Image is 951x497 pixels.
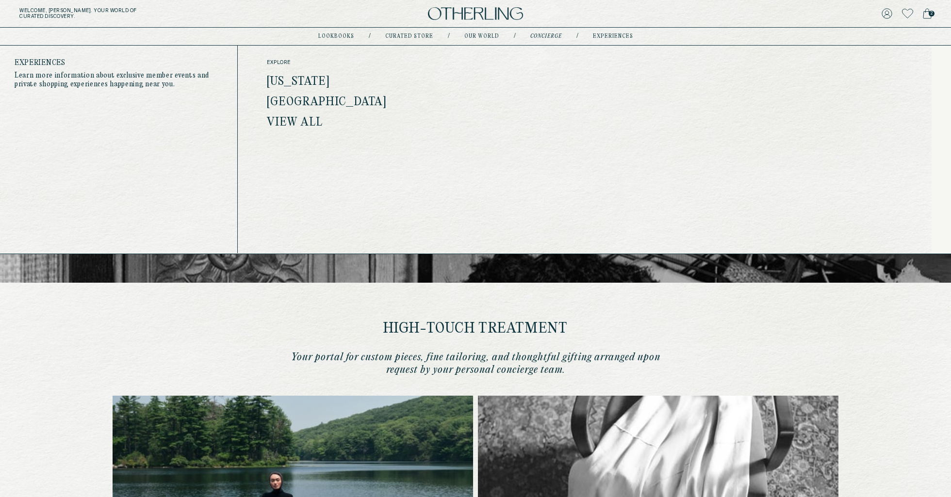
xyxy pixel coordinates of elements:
div: / [448,32,450,40]
a: experiences [593,34,633,39]
a: Our world [464,34,499,39]
span: 2 [929,11,935,16]
a: View all [267,116,323,129]
p: Your portal for custom pieces, fine tailoring, and thoughtful gifting arranged upon request by yo... [286,351,665,376]
div: / [514,32,516,40]
a: concierge [530,34,562,39]
a: [US_STATE] [267,76,329,88]
h4: Experiences [15,60,223,66]
a: 2 [923,7,932,20]
div: / [576,32,578,40]
a: [GEOGRAPHIC_DATA] [267,96,386,109]
img: logo [428,7,523,20]
a: Curated store [385,34,433,39]
p: Learn more information about exclusive member events and private shopping experiences happening n... [15,71,223,89]
div: / [369,32,371,40]
span: explore [267,60,490,65]
h5: Welcome, [PERSON_NAME] . Your world of curated discovery. [19,8,293,19]
h2: high-touch treatment [286,321,665,337]
a: lookbooks [318,34,354,39]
